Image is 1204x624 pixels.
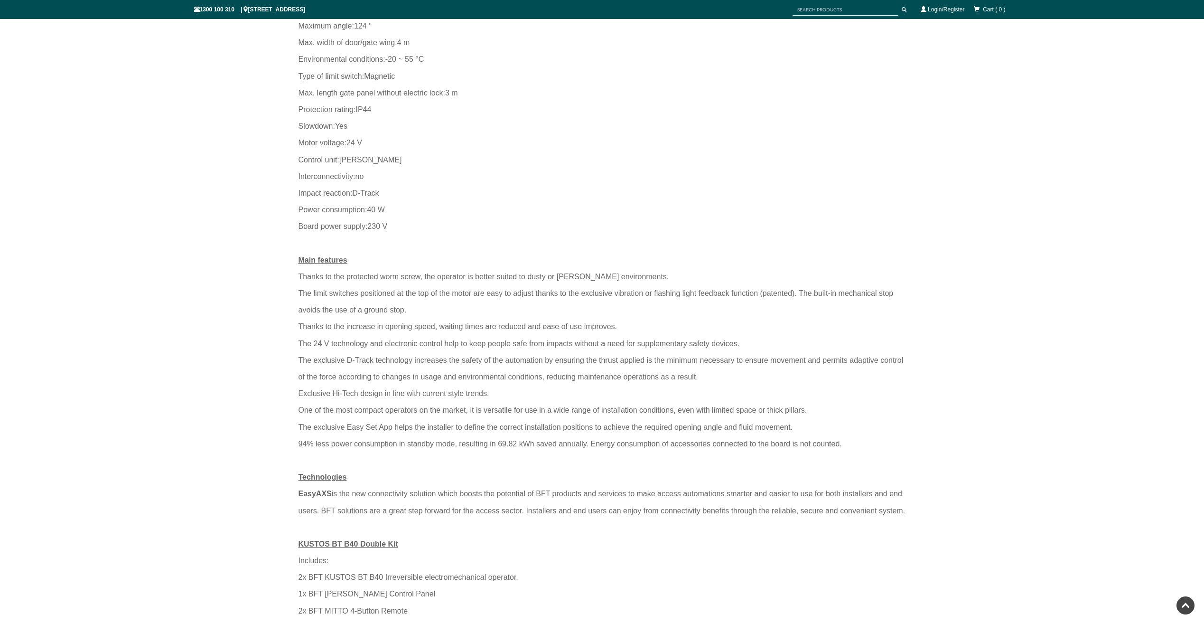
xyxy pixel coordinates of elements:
div: Maximum angle: 124 ° [299,18,906,34]
div: Type of limit switch: Magnetic [299,68,906,85]
span: EasyAXS [299,490,332,498]
div: The exclusive D-Track technology increases the safety of the automation by ensuring the thrust ap... [299,352,906,385]
div: 94% less power consumption in standby mode, resulting in 69.82 kWh saved annually. Energy consump... [299,435,906,452]
input: SEARCH PRODUCTS [793,4,898,16]
div: Protection rating: IP44 [299,101,906,118]
div: Control unit: [PERSON_NAME] [299,151,906,168]
div: The 24 V technology and electronic control help to keep people safe from impacts without a need f... [299,335,906,352]
div: 1x BFT [PERSON_NAME] Control Panel [299,586,906,602]
div: Max. width of door/gate wing: 4 m [299,34,906,51]
div: Includes: [299,552,906,569]
div: The exclusive Easy Set App helps the installer to define the correct installation positions to ac... [299,419,906,435]
div: Impact reaction: D-Track [299,185,906,201]
div: Environmental conditions: -20 ~ 55 °C [299,51,906,67]
div: One of the most compact operators on the market, it is versatile for use in a wide range of insta... [299,402,906,418]
div: Thanks to the increase in opening speed, waiting times are reduced and ease of use improves. [299,318,906,335]
div: Board power supply: 230 V [299,218,906,235]
span: 1300 100 310 | [STREET_ADDRESS] [194,6,306,13]
iframe: LiveChat chat widget [1014,370,1204,591]
div: 2x BFT MITTO 4-Button Remote [299,603,906,619]
div: Interconnectivity: no [299,168,906,185]
div: Thanks to the protected worm screw, the operator is better suited to dusty or [PERSON_NAME] envir... [299,268,906,285]
div: is the new connectivity solution which boosts the potential of BFT products and services to make ... [299,485,906,519]
span: Main features [299,256,347,264]
div: Slowdown: Yes [299,118,906,134]
span: Technologies [299,473,347,481]
div: Max. length gate panel without electric lock: 3 m [299,85,906,101]
div: Power consumption: 40 W [299,201,906,218]
div: Exclusive Hi-Tech design in line with current style trends. [299,385,906,402]
span: Cart ( 0 ) [983,6,1005,13]
div: The limit switches positioned at the top of the motor are easy to adjust thanks to the exclusive ... [299,285,906,318]
div: 2x BFT KUSTOS BT B40 Irreversible electromechanical operator. [299,569,906,586]
div: Motor voltage: 24 V [299,134,906,151]
span: KUSTOS BT B40 Double Kit [299,540,398,548]
a: Login/Register [928,6,964,13]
